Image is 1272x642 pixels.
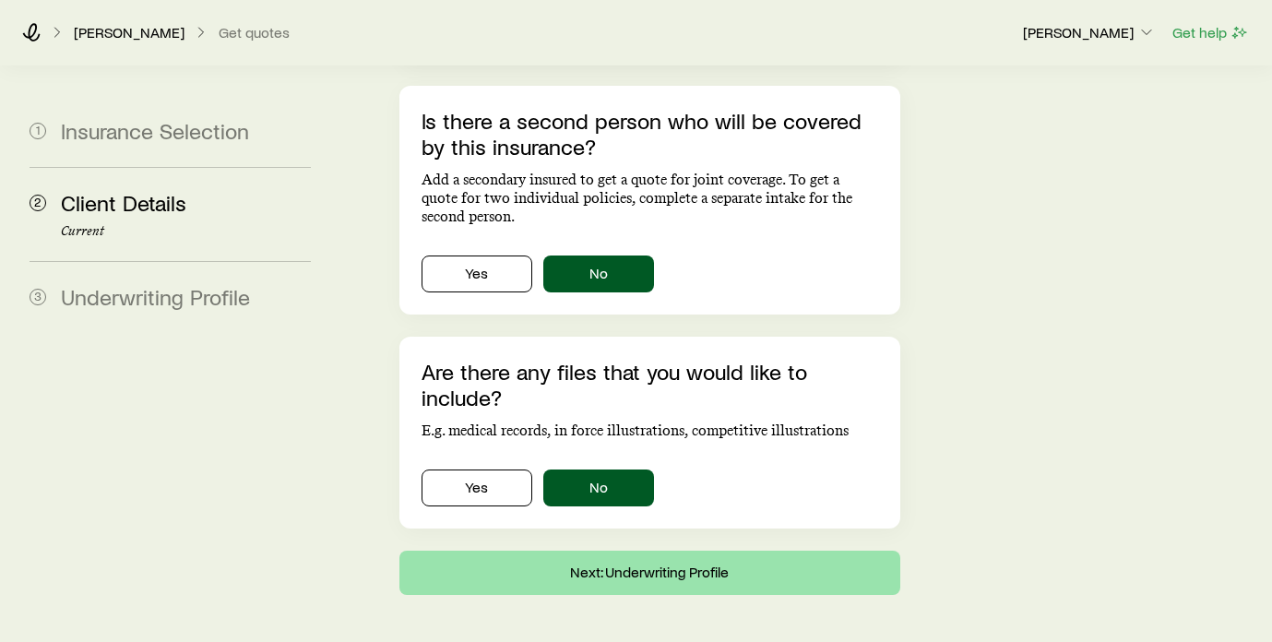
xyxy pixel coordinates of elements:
button: Get help [1171,22,1250,43]
button: Yes [422,470,532,506]
p: E.g. medical records, in force illustrations, competitive illustrations [422,422,878,440]
p: Is there a second person who will be covered by this insurance? [422,108,878,160]
button: Yes [422,256,532,292]
span: Underwriting Profile [61,283,250,310]
button: [PERSON_NAME] [1022,22,1157,44]
button: Get quotes [218,24,291,42]
span: 1 [30,123,46,139]
p: Add a secondary insured to get a quote for joint coverage. To get a quote for two individual poli... [422,171,878,226]
p: Are there any files that you would like to include? [422,359,878,410]
span: 3 [30,289,46,305]
button: No [543,256,654,292]
span: Insurance Selection [61,117,249,144]
p: [PERSON_NAME] [1023,23,1156,42]
span: Client Details [61,189,186,216]
button: Next: Underwriting Profile [399,551,900,595]
p: [PERSON_NAME] [74,23,184,42]
span: 2 [30,195,46,211]
button: No [543,470,654,506]
p: Current [61,224,311,239]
